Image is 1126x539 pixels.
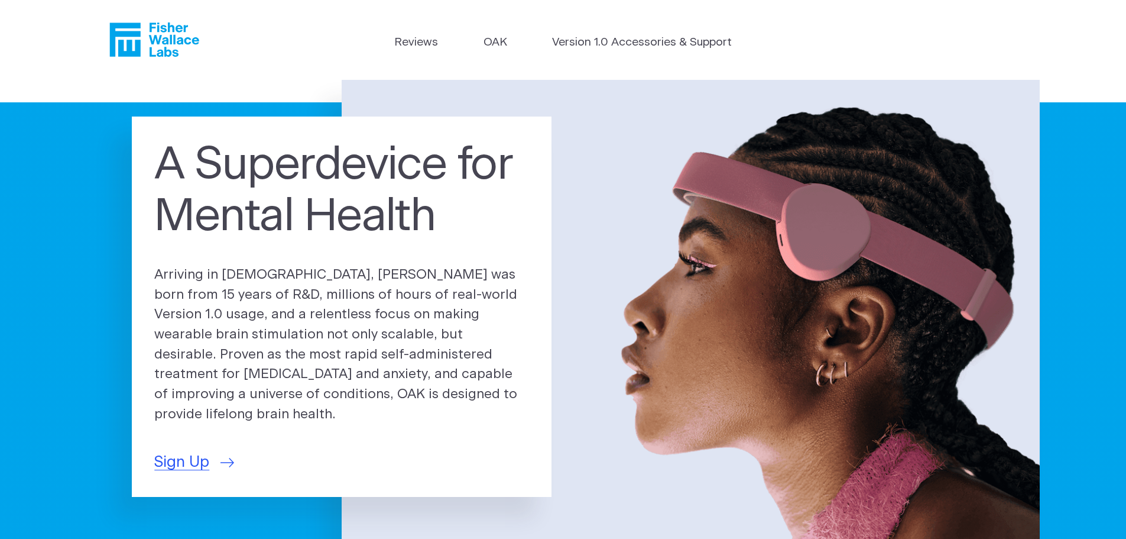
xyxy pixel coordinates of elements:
span: Sign Up [154,451,209,474]
a: OAK [484,34,507,51]
a: Fisher Wallace [109,22,199,57]
a: Sign Up [154,451,234,474]
a: Version 1.0 Accessories & Support [552,34,732,51]
h1: A Superdevice for Mental Health [154,140,529,244]
p: Arriving in [DEMOGRAPHIC_DATA], [PERSON_NAME] was born from 15 years of R&D, millions of hours of... [154,265,529,425]
a: Reviews [394,34,438,51]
